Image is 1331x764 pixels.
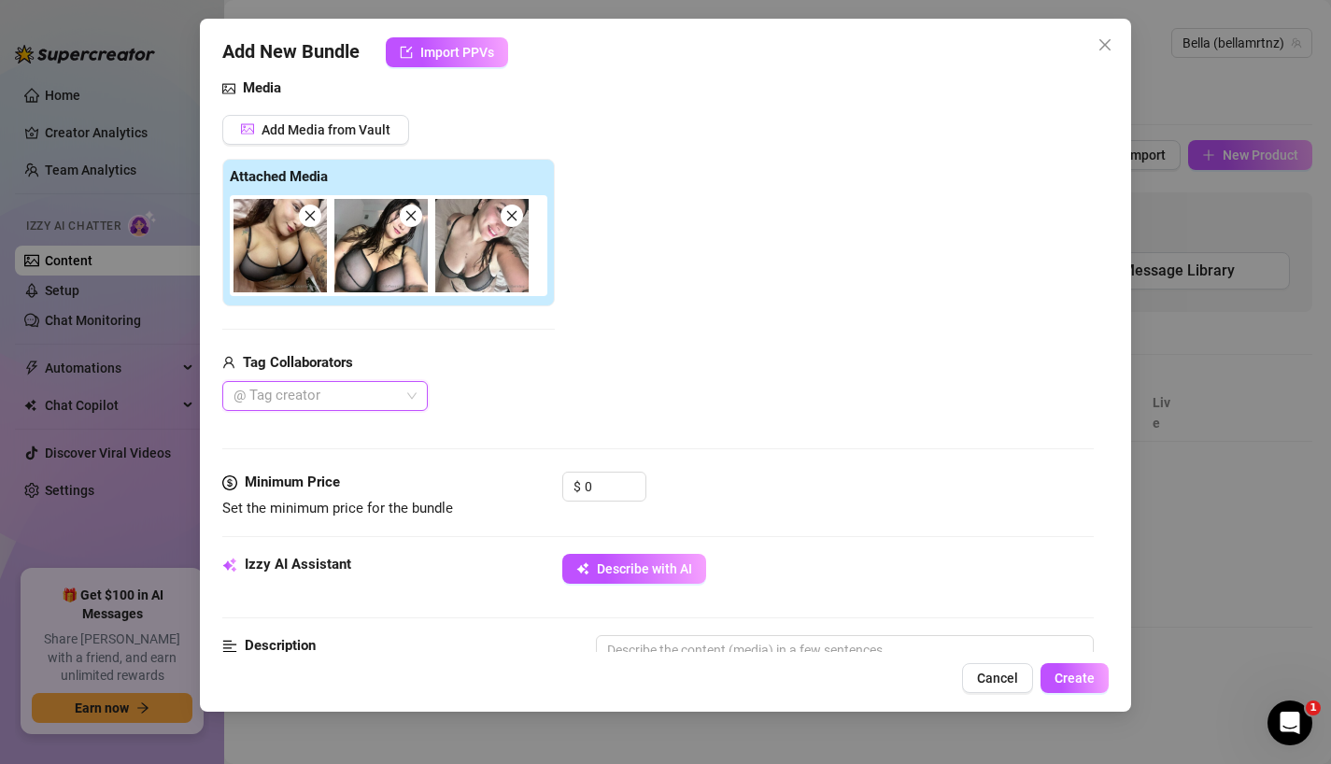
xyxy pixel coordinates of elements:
[977,671,1018,686] span: Cancel
[222,635,237,658] span: align-left
[386,37,508,67] button: Import PPVs
[1267,700,1312,745] iframe: Intercom live chat
[404,209,418,222] span: close
[435,199,529,292] img: media
[222,352,235,375] span: user
[1097,37,1112,52] span: close
[1041,663,1109,693] button: Create
[243,354,353,371] strong: Tag Collaborators
[222,37,360,67] span: Add New Bundle
[562,554,706,584] button: Describe with AI
[1055,671,1095,686] span: Create
[230,168,328,185] strong: Attached Media
[222,115,409,145] button: Add Media from Vault
[243,79,281,96] strong: Media
[304,209,317,222] span: close
[962,663,1033,693] button: Cancel
[597,561,692,576] span: Describe with AI
[262,122,390,137] span: Add Media from Vault
[234,199,327,292] img: media
[245,637,316,654] strong: Description
[222,472,237,494] span: dollar
[245,474,340,490] strong: Minimum Price
[420,45,494,60] span: Import PPVs
[222,78,235,100] span: picture
[1306,700,1321,715] span: 1
[1090,37,1120,52] span: Close
[400,46,413,59] span: import
[222,500,453,516] span: Set the minimum price for the bundle
[505,209,518,222] span: close
[245,556,351,573] strong: Izzy AI Assistant
[241,122,254,135] span: picture
[1090,30,1120,60] button: Close
[334,199,428,292] img: media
